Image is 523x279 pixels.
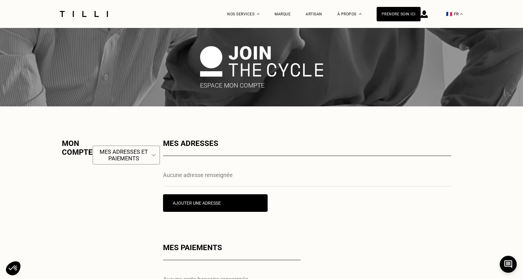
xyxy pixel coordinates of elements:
[151,148,156,162] img: Menu mon compte
[163,172,451,178] p: Aucune adresse renseignée
[446,11,452,17] span: 🇫🇷
[377,7,421,21] a: Prendre soin ici
[421,10,428,18] img: icône connexion
[57,11,110,17] img: Logo du service de couturière Tilli
[460,13,463,15] img: menu déroulant
[163,194,268,212] button: Ajouter une adresse
[99,148,148,162] div: Mes adresses et paiements
[163,139,451,156] div: Mes adresses
[163,243,301,260] div: Mes paiements
[257,13,259,15] img: Menu déroulant
[306,12,322,16] a: Artisan
[62,139,93,157] p: Mon compte
[359,13,362,15] img: Menu déroulant à propos
[275,12,291,16] a: Marque
[200,46,323,77] img: logo join the cycle
[200,82,323,89] p: Espace mon compte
